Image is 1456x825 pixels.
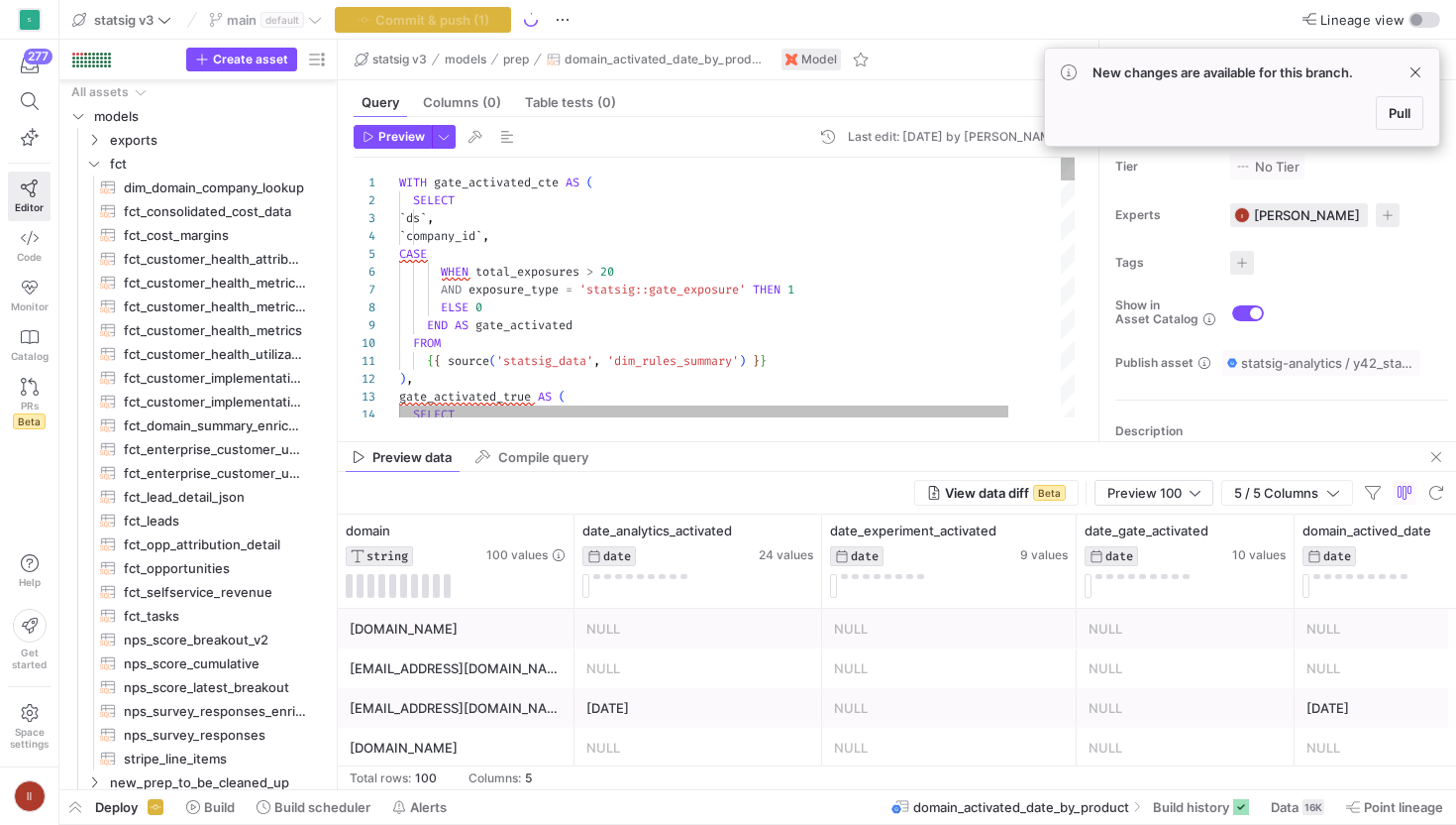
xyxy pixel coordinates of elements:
[17,576,42,588] span: Help
[8,775,51,817] button: II
[67,532,329,556] a: fct_opp_attribution_detail​​​​​​​​​​
[607,353,739,369] span: 'dim_rules_summary'
[383,790,456,824] button: Alerts
[413,335,441,351] span: FROM
[124,200,306,223] span: fct_consolidated_cost_data​​​​​​​​​​
[441,282,462,297] span: AND
[124,676,306,699] span: nps_score_latest_breakout​​​​​​​​​​
[366,549,408,563] span: STRING
[354,245,375,263] div: 5
[8,370,51,437] a: PRsBeta
[913,799,1129,815] span: domain_activated_date_by_product
[1235,159,1300,175] span: No Tier
[1105,549,1133,563] span: DATE
[448,353,489,369] span: source
[566,282,572,297] span: =
[565,53,765,66] span: domain_activated_date_by_product
[67,485,329,509] a: fct_lead_detail_json​​​​​​​​​​
[124,343,306,366] span: fct_customer_health_utilization_rate​​​​​​​​​​
[17,251,42,263] span: Code
[1085,523,1208,538] span: date_gate_activated
[124,224,306,247] span: fct_cost_margins​​​​​​​​​​
[124,177,306,199] span: dim_domain_company_lookup​​​​​​​​​​
[1107,485,1182,501] span: Preview 100
[124,486,306,509] span: fct_lead_detail_json​​​​​​​​​​
[1033,485,1066,501] span: Beta
[354,191,375,209] div: 2
[586,729,810,767] div: NULL
[8,48,51,83] button: 277
[1254,207,1360,223] span: [PERSON_NAME]
[110,129,326,152] span: exports
[423,96,501,109] span: Columns
[600,264,614,280] span: 20
[1376,96,1423,130] button: Pull
[1232,548,1286,562] span: 10 values
[1364,799,1443,815] span: Point lineage
[67,295,329,318] div: Press SPACE to select this row.
[559,389,566,405] span: (
[67,509,329,532] a: fct_leads​​​​​​​​​​
[67,271,329,295] a: fct_customer_health_metrics_latest​​​​​​​​​​
[830,523,996,538] span: date_experiment_activated
[8,695,51,759] a: Spacesettings
[455,317,468,333] span: AS
[124,319,306,342] span: fct_customer_health_metrics​​​​​​​​​​
[354,316,375,334] div: 9
[213,53,288,66] span: Create asset
[434,353,441,369] span: {
[110,771,326,794] span: new_prep_to_be_cleaned_up
[440,48,491,71] button: models
[20,10,40,30] div: S
[597,96,616,109] span: (0)
[71,85,129,99] div: All assets
[482,96,501,109] span: (0)
[124,462,306,485] span: fct_enterprise_customer_usage​​​​​​​​​​
[67,413,329,437] div: Press SPACE to select this row.
[67,532,329,556] div: Press SPACE to select this row.
[186,48,297,71] button: Create asset
[1115,424,1448,438] p: Description
[248,790,379,824] button: Build scheduler
[67,342,329,366] a: fct_customer_health_utilization_rate​​​​​​​​​​
[475,228,482,244] span: `
[67,80,329,104] div: Press SPACE to select this row.
[124,652,306,675] span: nps_score_cumulative​​​​​​​​​​
[834,649,1065,688] div: NULL
[350,610,563,648] div: [DOMAIN_NAME]
[67,580,329,604] a: fct_selfservice_revenue​​​​​​​​​​
[67,390,329,413] div: Press SPACE to select this row.
[1302,799,1324,815] div: 16K
[785,54,797,65] img: undefined
[354,125,432,149] button: Preview
[1320,12,1404,28] span: Lineage view
[67,437,329,461] a: fct_enterprise_customer_usage_3d_lag​​​​​​​​​​
[1020,548,1068,562] span: 9 values
[482,228,489,244] span: ,
[834,610,1065,648] div: NULL
[427,210,434,226] span: ,
[739,353,746,369] span: )
[124,605,306,628] span: fct_tasks​​​​​​​​​​
[124,629,306,651] span: nps_score_breakout_v2​​​​​​​​​​
[1092,64,1353,80] span: New changes are available for this branch.
[350,729,563,767] div: [DOMAIN_NAME]
[787,282,794,297] span: 1
[67,176,329,199] div: Press SPACE to select this row.
[124,438,306,461] span: fct_enterprise_customer_usage_3d_lag​​​​​​​​​​
[67,556,329,580] a: fct_opportunities​​​​​​​​​​
[834,729,1065,767] div: NULL
[94,12,154,28] span: statsig v3
[67,723,329,747] div: Press SPACE to select this row.
[1230,154,1304,179] button: No tierNo Tier
[760,353,767,369] span: }
[350,48,432,71] button: statsig v3
[406,228,475,244] span: company_id
[399,371,406,387] span: )
[67,651,329,675] a: nps_score_cumulative​​​​​​​​​​
[67,318,329,342] div: Press SPACE to select this row.
[67,580,329,604] div: Press SPACE to select this row.
[67,461,329,485] a: fct_enterprise_customer_usage​​​​​​​​​​
[67,628,329,651] a: nps_score_breakout_v2​​​​​​​​​​
[8,221,51,271] a: Code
